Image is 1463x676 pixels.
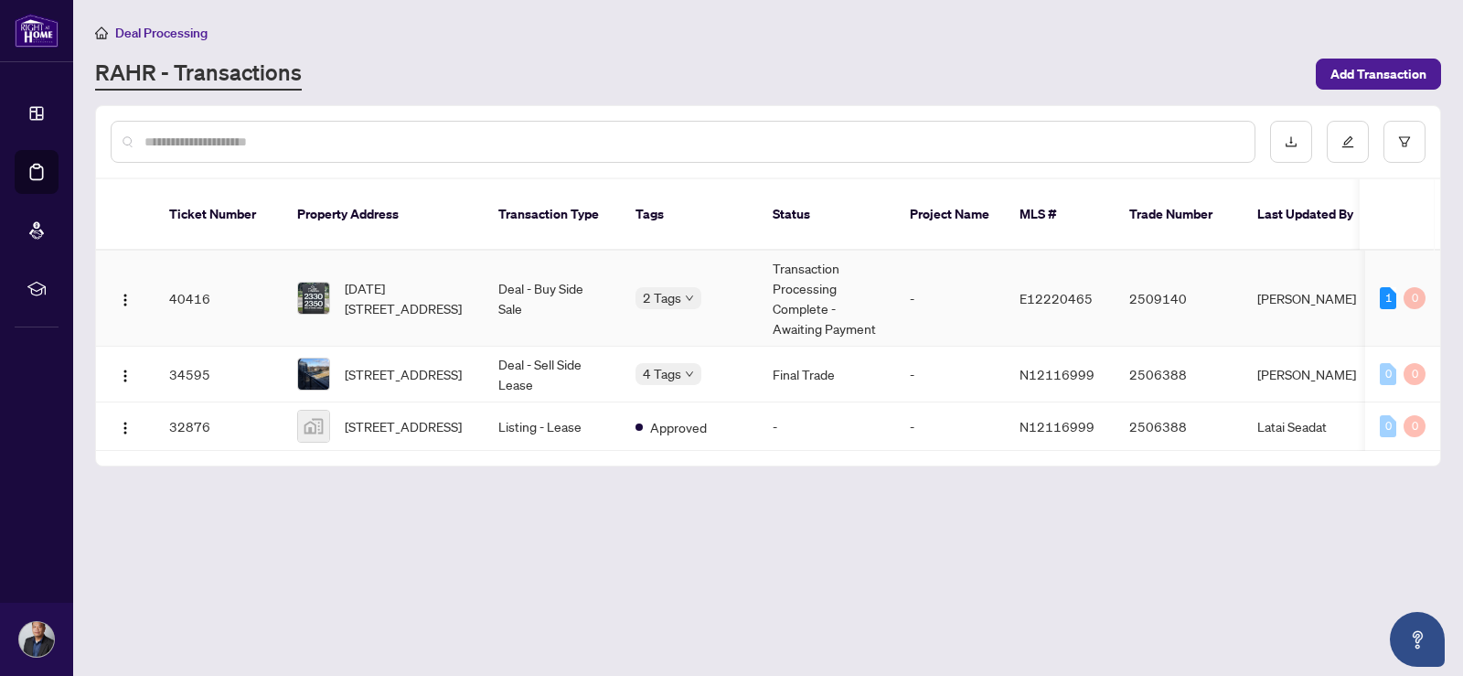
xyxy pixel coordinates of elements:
th: Trade Number [1115,179,1243,251]
td: 2509140 [1115,251,1243,347]
td: Transaction Processing Complete - Awaiting Payment [758,251,895,347]
span: E12220465 [1020,290,1093,306]
div: 0 [1404,363,1426,385]
img: Logo [118,293,133,307]
div: 1 [1380,287,1396,309]
div: 0 [1380,415,1396,437]
span: edit [1341,135,1354,148]
td: 32876 [155,402,283,451]
span: Add Transaction [1330,59,1426,89]
th: Project Name [895,179,1005,251]
span: download [1285,135,1297,148]
td: - [758,402,895,451]
td: Deal - Buy Side Sale [484,251,621,347]
img: Logo [118,421,133,435]
img: thumbnail-img [298,283,329,314]
th: Ticket Number [155,179,283,251]
button: Open asap [1390,612,1445,667]
span: 2 Tags [643,287,681,308]
button: filter [1383,121,1426,163]
img: Logo [118,369,133,383]
button: Logo [111,359,140,389]
img: thumbnail-img [298,359,329,390]
th: Status [758,179,895,251]
img: Profile Icon [19,622,54,657]
span: down [685,294,694,303]
th: Transaction Type [484,179,621,251]
img: thumbnail-img [298,411,329,442]
td: - [895,347,1005,402]
span: N12116999 [1020,366,1095,382]
div: 0 [1404,287,1426,309]
span: down [685,370,694,379]
span: N12116999 [1020,418,1095,435]
span: [STREET_ADDRESS] [345,416,462,436]
th: Last Updated By [1243,179,1380,251]
button: Logo [111,412,140,441]
span: 4 Tags [643,363,681,384]
span: [STREET_ADDRESS] [345,364,462,384]
th: Property Address [283,179,484,251]
td: - [895,402,1005,451]
td: Latai Seadat [1243,402,1380,451]
td: 34595 [155,347,283,402]
td: Listing - Lease [484,402,621,451]
span: Deal Processing [115,25,208,41]
button: edit [1327,121,1369,163]
th: MLS # [1005,179,1115,251]
span: [DATE][STREET_ADDRESS] [345,278,469,318]
td: [PERSON_NAME] [1243,251,1380,347]
td: Deal - Sell Side Lease [484,347,621,402]
td: 2506388 [1115,402,1243,451]
div: 0 [1380,363,1396,385]
button: download [1270,121,1312,163]
a: RAHR - Transactions [95,58,302,91]
td: [PERSON_NAME] [1243,347,1380,402]
img: logo [15,14,59,48]
td: 2506388 [1115,347,1243,402]
td: 40416 [155,251,283,347]
td: Final Trade [758,347,895,402]
th: Tags [621,179,758,251]
span: filter [1398,135,1411,148]
button: Logo [111,284,140,313]
button: Add Transaction [1316,59,1441,90]
span: Approved [650,417,707,437]
div: 0 [1404,415,1426,437]
span: home [95,27,108,39]
td: - [895,251,1005,347]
